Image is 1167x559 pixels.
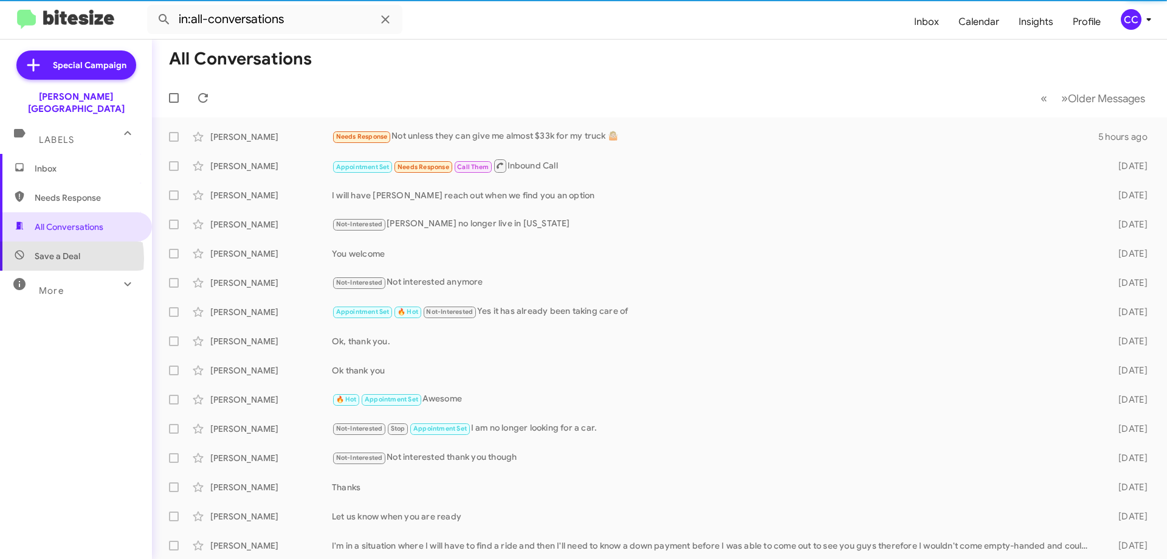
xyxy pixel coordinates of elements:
span: Needs Response [35,192,138,204]
button: Previous [1033,86,1055,111]
span: Appointment Set [336,308,390,316]
span: Appointment Set [365,395,418,403]
div: Not unless they can give me almost $33k for my truck 🤷🏼 [332,130,1098,144]
div: [DATE] [1099,306,1157,318]
div: CC [1121,9,1141,30]
span: More [39,285,64,296]
div: Not interested thank you though [332,451,1099,465]
span: All Conversations [35,221,103,233]
a: Insights [1009,4,1063,40]
span: Older Messages [1068,92,1145,105]
div: [DATE] [1099,452,1157,464]
div: [PERSON_NAME] [210,335,332,347]
span: Stop [391,425,405,432]
div: [DATE] [1099,481,1157,493]
div: [DATE] [1099,218,1157,231]
span: « [1041,91,1047,106]
div: [PERSON_NAME] [210,394,332,406]
span: Appointment Set [413,425,467,432]
span: 🔥 Hot [398,308,418,316]
div: [PERSON_NAME] [210,423,332,435]
div: [DATE] [1099,335,1157,347]
div: [DATE] [1099,364,1157,377]
span: Save a Deal [35,250,80,262]
h1: All Conversations [169,49,312,69]
span: Call Them [457,163,489,171]
div: [DATE] [1099,510,1157,523]
span: Labels [39,134,74,145]
div: Ok, thank you. [332,335,1099,347]
div: [DATE] [1099,540,1157,552]
a: Special Campaign [16,50,136,80]
span: 🔥 Hot [336,395,357,403]
div: [DATE] [1099,248,1157,260]
div: [PERSON_NAME] [210,510,332,523]
div: [DATE] [1099,394,1157,406]
div: [PERSON_NAME] [210,248,332,260]
div: Inbound Call [332,158,1099,173]
span: Special Campaign [53,59,126,71]
span: Not-Interested [336,220,383,228]
div: I'm in a situation where I will have to find a ride and then I'll need to know a down payment bef... [332,540,1099,552]
nav: Page navigation example [1034,86,1152,111]
div: I will have [PERSON_NAME] reach out when we find you an option [332,189,1099,201]
div: [PERSON_NAME] [210,452,332,464]
span: Not-Interested [336,425,383,432]
div: [PERSON_NAME] [210,277,332,289]
div: Awesome [332,392,1099,406]
div: [PERSON_NAME] [210,540,332,552]
div: [PERSON_NAME] [210,306,332,318]
div: Yes it has already been taking care of [332,305,1099,319]
span: Not-Interested [426,308,473,316]
span: Not-Interested [336,454,383,462]
input: Search [147,5,402,34]
a: Profile [1063,4,1110,40]
div: [PERSON_NAME] [210,160,332,172]
span: Appointment Set [336,163,390,171]
div: Thanks [332,481,1099,493]
div: You welcome [332,248,1099,260]
div: [DATE] [1099,277,1157,289]
button: CC [1110,9,1154,30]
span: » [1061,91,1068,106]
span: Not-Interested [336,279,383,286]
span: Needs Response [336,133,388,141]
div: [PERSON_NAME] [210,364,332,377]
div: Let us know when you are ready [332,510,1099,523]
span: Needs Response [398,163,449,171]
div: Ok thank you [332,364,1099,377]
span: Inbox [35,162,138,175]
div: 5 hours ago [1098,131,1157,143]
div: [PERSON_NAME] [210,481,332,493]
div: I am no longer looking for a car. [332,422,1099,436]
a: Inbox [904,4,949,40]
a: Calendar [949,4,1009,40]
div: Not interested anymore [332,276,1099,290]
div: [PERSON_NAME] [210,189,332,201]
div: [PERSON_NAME] [210,218,332,231]
button: Next [1054,86,1152,111]
div: [DATE] [1099,160,1157,172]
div: [PERSON_NAME] no longer live in [US_STATE] [332,217,1099,231]
div: [PERSON_NAME] [210,131,332,143]
div: [DATE] [1099,189,1157,201]
div: [DATE] [1099,423,1157,435]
